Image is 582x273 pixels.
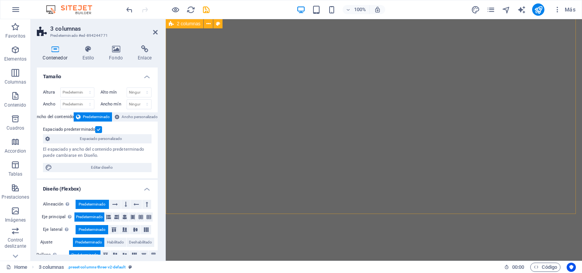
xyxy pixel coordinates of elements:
[202,5,211,14] i: Guardar (Ctrl+S)
[132,45,158,61] h4: Enlace
[129,265,132,269] i: Este elemento es un preajuste personalizable
[5,33,25,39] p: Favoritos
[343,5,370,14] button: 100%
[186,5,195,14] button: reload
[8,171,23,177] p: Tablas
[43,146,152,159] div: El espaciado y ancho del contenido predeterminado puede cambiarse en Diseño.
[43,125,95,134] label: Espaciado predeterminado
[512,263,524,272] span: 00 00
[177,21,200,26] span: 2 columnas
[5,79,26,85] p: Columnas
[43,90,60,94] label: Altura
[122,112,158,122] span: Ancho personalizado
[69,250,101,260] button: Predeterminado
[2,194,29,200] p: Prestaciones
[486,5,495,14] i: Páginas (Ctrl+Alt+S)
[471,5,480,14] button: design
[39,263,132,272] nav: breadcrumb
[201,5,211,14] button: save
[107,238,124,247] span: Habilitado
[374,6,381,13] i: Al redimensionar, ajustar el nivel de zoom automáticamente para ajustarse al dispositivo elegido.
[43,225,76,234] label: Eje lateral
[112,112,160,122] button: Ancho personalizado
[34,112,74,122] label: Ancho del contenido
[50,25,158,32] h2: 3 columnas
[504,263,524,272] h6: Tiempo de la sesión
[551,3,579,16] button: Más
[50,32,142,39] h3: Predeterminado #ed-894244771
[4,56,26,62] p: Elementos
[74,112,112,122] button: Predeterminado
[76,45,103,61] h4: Estilo
[54,163,149,172] span: Editar diseño
[43,102,60,106] label: Ancho
[37,67,158,81] h4: Tamaño
[6,263,27,272] a: Haz clic para cancelar la selección y doble clic para abrir páginas
[79,200,106,209] span: Predeterminado
[37,180,158,194] h4: Diseño (Flexbox)
[127,238,154,247] button: Deshabilitado
[40,238,73,247] label: Ajuste
[517,5,526,14] i: AI Writer
[43,200,76,209] label: Alineación
[517,5,526,14] button: text_generator
[44,5,102,14] img: Editor Logo
[530,263,561,272] button: Código
[5,217,26,223] p: Imágenes
[501,5,511,14] button: navigator
[83,112,110,122] span: Predeterminado
[103,45,132,61] h4: Fondo
[76,200,109,209] button: Predeterminado
[101,90,127,94] label: Alto mín
[74,212,104,222] button: Predeterminado
[79,225,106,234] span: Predeterminado
[518,264,519,270] span: :
[486,5,495,14] button: pages
[125,5,134,14] button: undo
[37,45,76,61] h4: Contenedor
[71,250,98,260] span: Predeterminado
[76,225,108,234] button: Predeterminado
[502,5,511,14] i: Navegador
[75,238,102,247] span: Predeterminado
[129,238,152,247] span: Deshabilitado
[101,102,127,106] label: Ancho mín
[52,134,149,143] span: Espaciado personalizado
[354,5,366,14] h6: 100%
[7,125,25,131] p: Cuadros
[43,134,152,143] button: Espaciado personalizado
[39,263,64,272] span: Haz clic para seleccionar y doble clic para editar
[36,250,69,260] label: Relleno
[125,5,134,14] i: Deshacer: Cambiar texto (Ctrl+Z)
[4,102,26,108] p: Contenido
[554,6,575,13] span: Más
[532,3,544,16] button: publish
[76,212,103,222] span: Predeterminado
[567,263,576,272] button: Usercentrics
[471,5,480,14] i: Diseño (Ctrl+Alt+Y)
[105,238,126,247] button: Habilitado
[534,263,557,272] span: Código
[5,148,26,154] p: Accordion
[73,238,104,247] button: Predeterminado
[43,163,152,172] button: Editar diseño
[42,212,74,222] label: Eje principal
[68,263,126,272] span: . preset-columns-three-v2-default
